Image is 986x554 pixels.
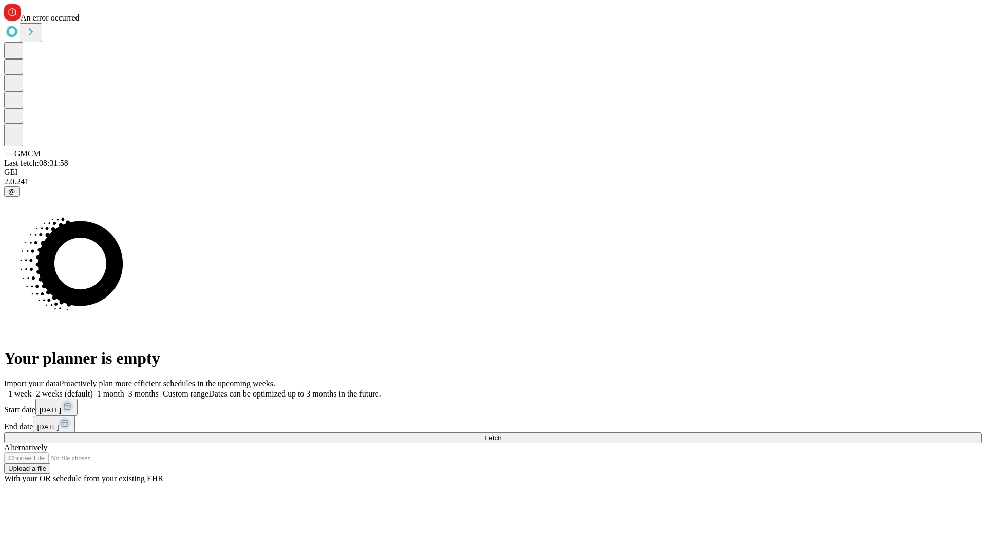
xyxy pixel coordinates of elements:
span: 1 month [97,389,124,398]
span: Fetch [484,434,501,442]
span: With your OR schedule from your existing EHR [4,474,163,483]
h1: Your planner is empty [4,349,982,368]
span: Dates can be optimized up to 3 months in the future. [208,389,381,398]
div: End date [4,415,982,432]
span: Last fetch: 08:31:58 [4,159,68,167]
span: [DATE] [37,423,59,431]
div: GEI [4,168,982,177]
span: @ [8,188,15,195]
span: [DATE] [40,406,61,414]
span: Proactively plan more efficient schedules in the upcoming weeks. [60,379,275,388]
button: [DATE] [35,399,78,415]
div: Start date [4,399,982,415]
div: 2.0.241 [4,177,982,186]
span: 1 week [8,389,32,398]
span: Custom range [163,389,208,398]
button: @ [4,186,20,197]
span: An error occurred [21,13,80,22]
span: 3 months [128,389,159,398]
span: Import your data [4,379,60,388]
span: Alternatively [4,443,47,452]
span: 2 weeks (default) [36,389,93,398]
span: GMCM [14,149,41,158]
button: Fetch [4,432,982,443]
button: Upload a file [4,463,50,474]
button: [DATE] [33,415,75,432]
